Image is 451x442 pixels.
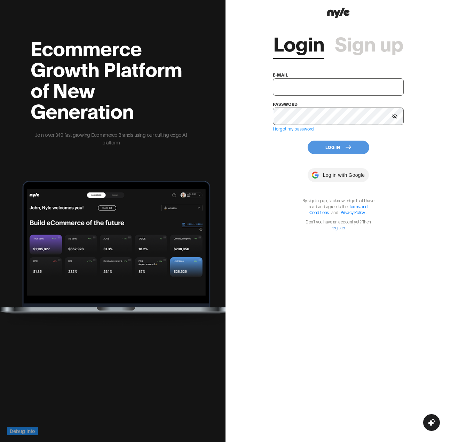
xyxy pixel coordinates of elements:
p: Join over 349 fast growing Ecommerce Brands using our cutting edge AI platform [31,131,191,146]
a: Sign up [335,32,403,53]
p: Don't you have an account yet? Then [298,219,378,230]
span: Debug Info [10,427,35,435]
h2: Ecommerce Growth Platform of New Generation [31,37,191,120]
button: Log In [308,141,369,154]
a: Terms and Conditions [309,204,368,215]
a: Login [273,32,324,53]
label: e-mail [273,72,288,77]
span: and [330,210,340,215]
a: register [332,225,345,230]
a: I forgot my password [273,126,314,131]
p: By signing up, I acknowledge that I have read and agree to the . [298,197,378,215]
label: password [273,101,298,106]
button: Debug Info [7,427,38,435]
a: Privacy Policy [341,210,365,215]
button: Log in with Google [308,168,369,182]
